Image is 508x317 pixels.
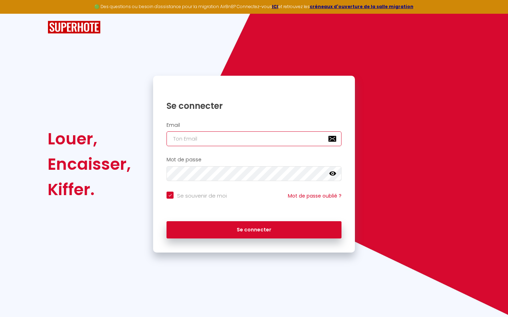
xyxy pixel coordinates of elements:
[48,21,101,34] img: SuperHote logo
[48,177,131,202] div: Kiffer.
[272,4,278,10] a: ICI
[167,221,341,239] button: Se connecter
[167,100,341,111] h1: Se connecter
[167,122,341,128] h2: Email
[6,3,27,24] button: Ouvrir le widget de chat LiveChat
[288,192,341,199] a: Mot de passe oublié ?
[310,4,413,10] a: créneaux d'ouverture de la salle migration
[48,151,131,177] div: Encaisser,
[167,157,341,163] h2: Mot de passe
[167,131,341,146] input: Ton Email
[48,126,131,151] div: Louer,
